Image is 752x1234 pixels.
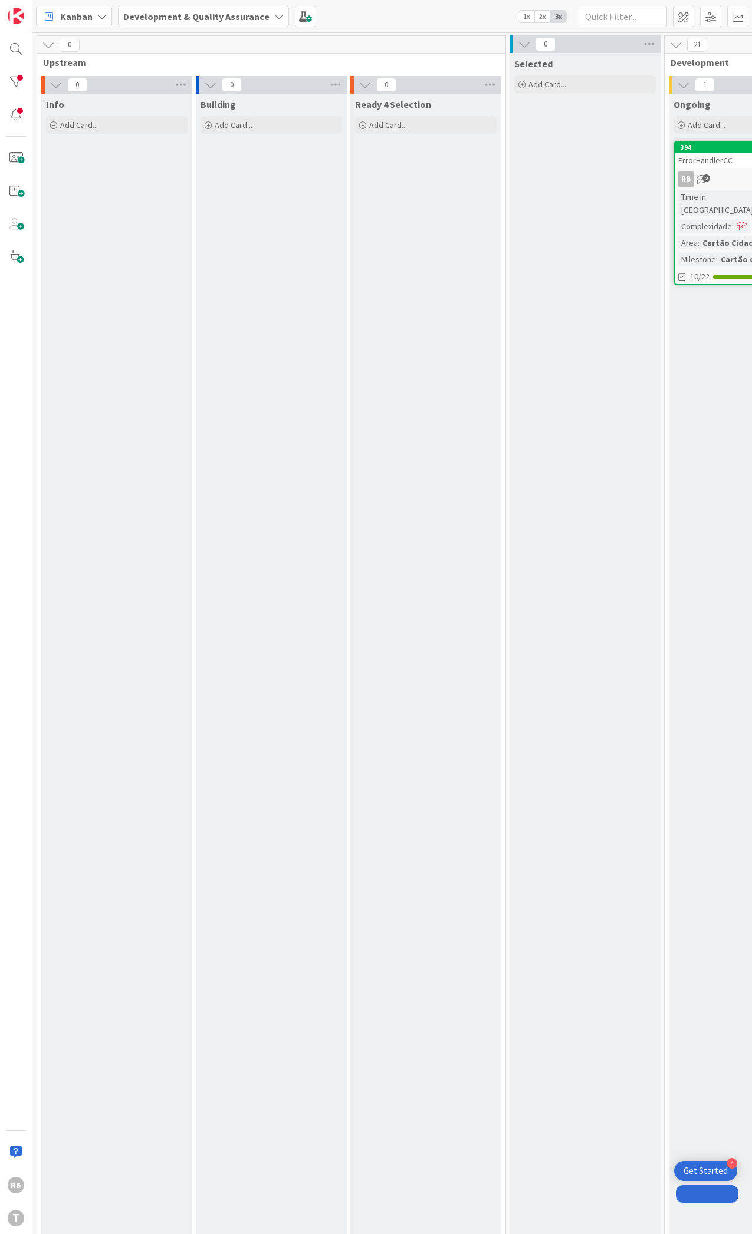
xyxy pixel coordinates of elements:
[690,270,710,283] span: 10/22
[687,38,707,52] span: 21
[43,57,491,68] span: Upstream
[678,220,732,233] div: Complexidade
[67,78,87,92] span: 0
[536,37,556,51] span: 0
[695,78,715,92] span: 1
[60,9,93,24] span: Kanban
[698,236,700,249] span: :
[369,120,407,130] span: Add Card...
[376,78,396,92] span: 0
[60,38,80,52] span: 0
[684,1165,728,1177] div: Get Started
[732,220,734,233] span: :
[60,120,98,130] span: Add Card...
[678,253,716,266] div: Milestone
[46,98,64,110] span: Info
[674,98,711,110] span: Ongoing
[8,8,24,24] img: Visit kanbanzone.com
[579,6,667,27] input: Quick Filter...
[716,253,718,266] span: :
[678,171,694,187] div: RB
[514,58,553,70] span: Selected
[688,120,725,130] span: Add Card...
[201,98,236,110] span: Building
[8,1210,24,1226] div: T
[674,1161,737,1181] div: Open Get Started checklist, remaining modules: 4
[518,11,534,22] span: 1x
[550,11,566,22] span: 3x
[528,79,566,90] span: Add Card...
[727,1158,737,1169] div: 4
[678,236,698,249] div: Area
[355,98,431,110] span: Ready 4 Selection
[534,11,550,22] span: 2x
[8,1177,24,1193] div: RB
[222,78,242,92] span: 0
[215,120,252,130] span: Add Card...
[702,174,710,182] span: 2
[123,11,270,22] b: Development & Quality Assurance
